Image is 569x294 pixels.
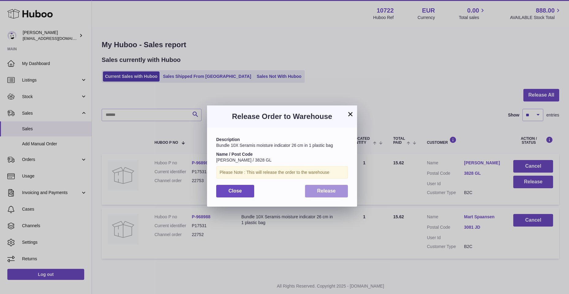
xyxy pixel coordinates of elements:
button: Close [216,185,254,197]
div: Please Note : This will release the order to the warehouse [216,166,348,179]
span: [PERSON_NAME] / 3828 GL [216,158,272,162]
strong: Name / Post Code [216,152,253,157]
span: Release [317,188,336,193]
span: Close [228,188,242,193]
button: Release [305,185,348,197]
button: × [347,110,354,118]
strong: Description [216,137,240,142]
span: Bundle 10X Seramis moisture indicator 26 cm in 1 plastic bag [216,143,333,148]
h3: Release Order to Warehouse [216,112,348,121]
